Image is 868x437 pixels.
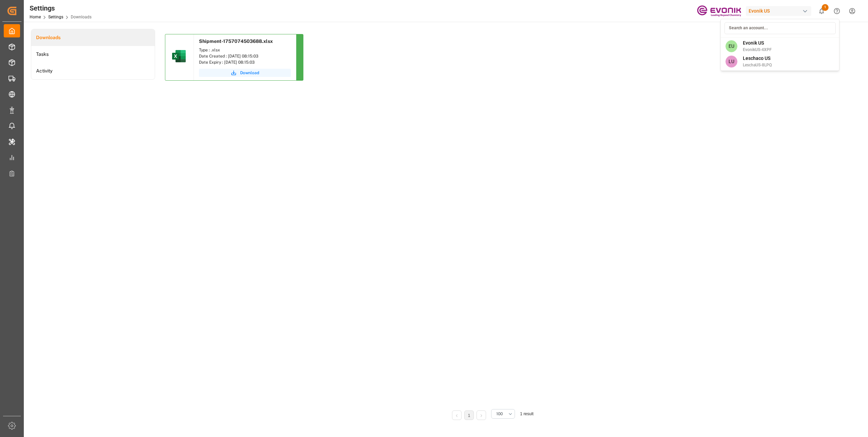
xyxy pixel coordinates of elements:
span: LU [725,55,737,67]
input: Search an account... [724,22,836,34]
span: EvonikUS-4XPF [743,47,772,53]
span: Leschaco US [743,55,772,62]
span: EU [725,40,737,52]
span: Evonik US [743,39,772,47]
span: LeschaUS-8LPQ [743,62,772,68]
